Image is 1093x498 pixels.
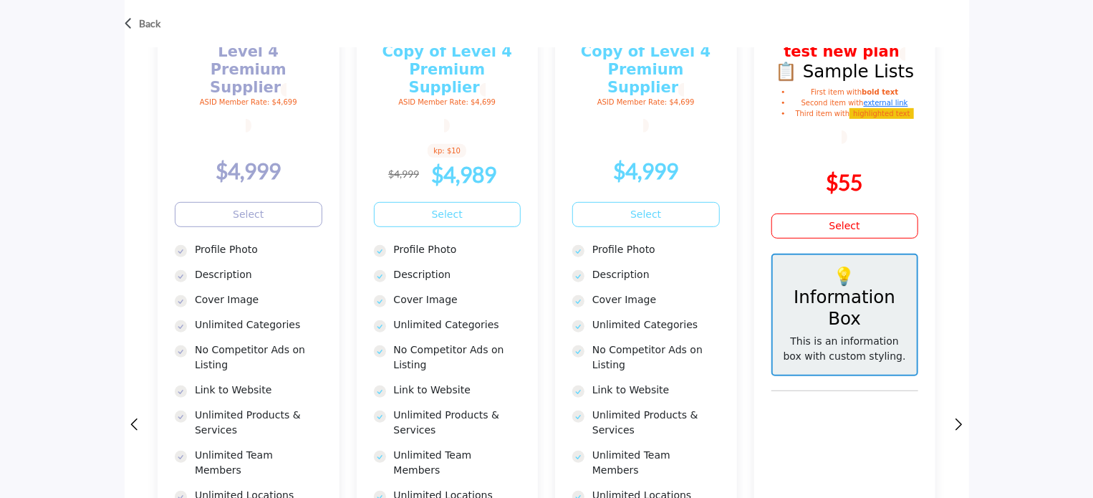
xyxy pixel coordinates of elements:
p: Unlimited Team Members [195,448,322,478]
button: Previous slide [120,410,149,439]
p: Unlimited Products & Services [592,408,720,438]
p: Unlimited Products & Services [394,408,521,438]
p: Cover Image [592,292,720,307]
p: Profile Photo [394,242,521,257]
p: No Competitor Ads on Listing [195,343,322,373]
b: Level 4 Premium Supplier [210,43,287,96]
p: Link to Website [394,383,521,398]
p: Unlimited Categories [394,317,521,332]
p: Unlimited Categories [195,317,322,332]
p: Cover Image [195,292,322,307]
a: Select [572,202,720,227]
p: This is an information box with custom styling. [784,334,907,364]
a: external link [864,99,908,107]
p: Unlimited Products & Services [195,408,322,438]
p: Unlimited Team Members [592,448,720,478]
b: $4,989 [431,161,496,187]
p: Profile Photo [592,242,720,257]
p: Description [592,267,720,282]
li: Second item with [791,97,919,108]
p: ASID Member Rate: $4,699 [572,97,720,107]
p: Cover Image [394,292,521,307]
p: Link to Website [195,383,322,398]
p: Unlimited Categories [592,317,720,332]
b: test new plan [784,43,900,60]
img: Next [955,418,963,431]
sup: $4,999 [388,168,419,180]
b: Copy of Level 4 Premium Supplier [382,43,512,96]
p: Profile Photo [195,242,322,257]
li: First item with [791,87,919,97]
p: No Competitor Ads on Listing [592,343,720,373]
img: Previous [130,418,138,431]
p: Description [195,267,322,282]
b: $55 [827,169,863,195]
p: ASID Member Rate: $4,699 [175,97,322,107]
strong: bold text [862,88,898,96]
p: No Competitor Ads on Listing [394,343,521,373]
p: Description [394,267,521,282]
h3: 💡 Information Box [784,266,907,329]
b: $4,999 [613,158,678,183]
p: ASID Member Rate: $4,699 [374,97,521,107]
p: Back [140,16,161,31]
p: Unlimited Team Members [394,448,521,478]
a: Select [175,202,322,227]
a: Select [374,202,521,227]
span: kp: $10 [428,144,466,158]
b: $4,999 [216,158,281,183]
li: Third item with [791,108,919,119]
a: Select [771,214,919,239]
p: Link to Website [592,383,720,398]
span: highlighted text [849,108,913,119]
b: Copy of Level 4 Premium Supplier [581,43,711,96]
h3: 📋 Sample Lists [771,61,919,82]
button: Next slide [944,410,973,439]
